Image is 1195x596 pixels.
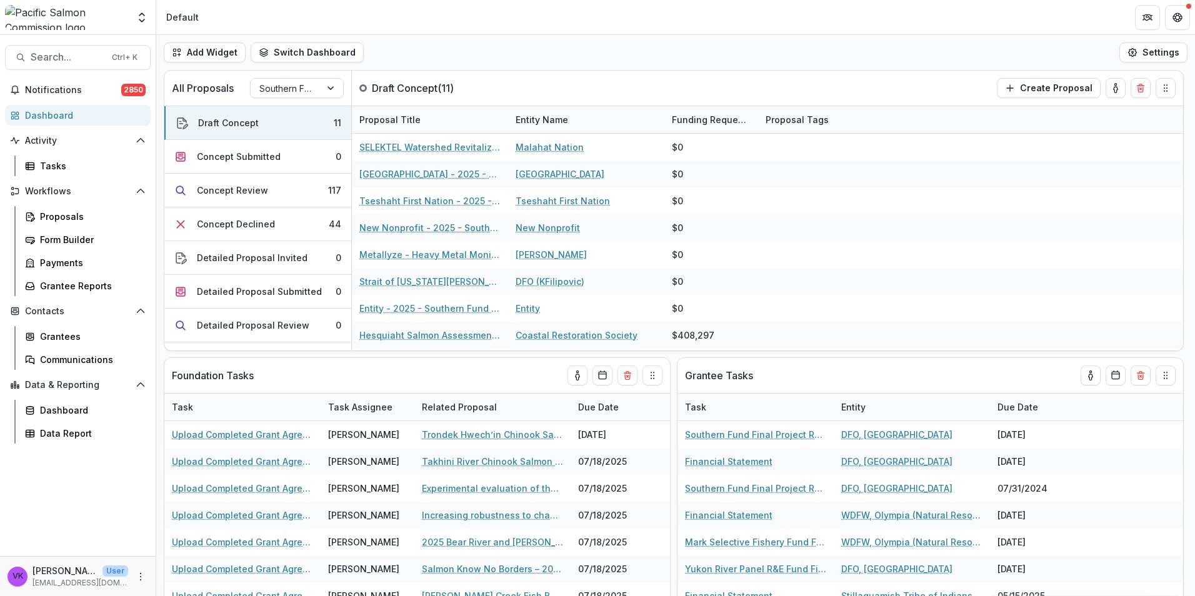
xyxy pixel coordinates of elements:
[359,275,501,288] a: Strait of [US_STATE][PERSON_NAME] Coho Assessment
[197,184,268,197] div: Concept Review
[571,394,664,420] div: Due Date
[571,502,664,529] div: 07/18/2025
[990,448,1084,475] div: [DATE]
[685,428,826,441] a: Southern Fund Final Project Report
[685,509,772,522] a: Financial Statement
[25,85,121,96] span: Notifications
[672,329,714,342] div: $408,297
[32,564,97,577] p: [PERSON_NAME]
[672,167,683,181] div: $0
[359,194,501,207] a: Tseshaht First Nation - 2025 - Southern Fund Concept Application Form 2026
[841,562,952,575] a: DFO, [GEOGRAPHIC_DATA]
[40,256,141,269] div: Payments
[1081,365,1101,385] button: toggle-assigned-to-me
[40,159,141,172] div: Tasks
[414,394,571,420] div: Related Proposal
[40,210,141,223] div: Proposals
[672,221,683,234] div: $0
[422,562,563,575] a: Salmon Know No Borders – 2025 Yukon River Exchange Outreach (YRDFA portion)
[197,150,281,163] div: Concept Submitted
[121,84,146,96] span: 2850
[352,113,428,126] div: Proposal Title
[5,181,151,201] button: Open Workflows
[336,150,341,163] div: 0
[359,248,501,261] a: Metallyze - Heavy Metal Monitoring
[164,275,351,309] button: Detailed Proposal Submitted0
[758,113,836,126] div: Proposal Tags
[677,400,714,414] div: Task
[516,248,587,261] a: [PERSON_NAME]
[685,368,753,383] p: Grantee Tasks
[197,251,307,264] div: Detailed Proposal Invited
[677,394,834,420] div: Task
[321,394,414,420] div: Task Assignee
[251,42,364,62] button: Switch Dashboard
[25,306,131,317] span: Contacts
[1135,5,1160,30] button: Partners
[516,302,540,315] a: Entity
[664,106,758,133] div: Funding Requested
[25,109,141,122] div: Dashboard
[1131,365,1151,385] button: Delete card
[592,365,612,385] button: Calendar
[571,421,664,448] div: [DATE]
[172,81,234,96] p: All Proposals
[516,329,637,342] a: Coastal Restoration Society
[102,565,128,577] p: User
[414,400,504,414] div: Related Proposal
[40,233,141,246] div: Form Builder
[328,455,399,468] div: [PERSON_NAME]
[672,275,683,288] div: $0
[617,365,637,385] button: Delete card
[990,394,1084,420] div: Due Date
[164,42,246,62] button: Add Widget
[328,428,399,441] div: [PERSON_NAME]
[685,482,826,495] a: Southern Fund Final Project Report
[516,275,584,288] a: DFO (KFilipovic)
[672,141,683,154] div: $0
[508,106,664,133] div: Entity Name
[1106,78,1126,98] button: toggle-assigned-to-me
[164,241,351,275] button: Detailed Proposal Invited0
[664,113,758,126] div: Funding Requested
[841,455,952,468] a: DFO, [GEOGRAPHIC_DATA]
[672,194,683,207] div: $0
[516,167,604,181] a: [GEOGRAPHIC_DATA]
[109,51,140,64] div: Ctrl + K
[336,285,341,298] div: 0
[990,555,1084,582] div: [DATE]
[328,184,341,197] div: 117
[20,252,151,273] a: Payments
[20,206,151,227] a: Proposals
[1119,42,1187,62] button: Settings
[20,276,151,296] a: Grantee Reports
[508,113,576,126] div: Entity Name
[166,11,199,24] div: Default
[834,394,990,420] div: Entity
[841,509,982,522] a: WDFW, Olympia (Natural Resources Building, [STREET_ADDRESS][US_STATE]
[571,475,664,502] div: 07/18/2025
[5,80,151,100] button: Notifications2850
[164,207,351,241] button: Concept Declined44
[571,400,626,414] div: Due Date
[20,400,151,420] a: Dashboard
[672,248,683,261] div: $0
[372,81,466,96] p: Draft Concept ( 11 )
[352,106,508,133] div: Proposal Title
[685,455,772,468] a: Financial Statement
[990,475,1084,502] div: 07/31/2024
[5,105,151,126] a: Dashboard
[328,509,399,522] div: [PERSON_NAME]
[359,302,501,315] a: Entity - 2025 - Southern Fund Concept Application Form 2026
[685,535,826,549] a: Mark Selective Fishery Fund Final Project Report
[161,8,204,26] nav: breadcrumb
[422,455,563,468] a: Takhini River Chinook Salmon Sonar Project – Year 5
[321,400,400,414] div: Task Assignee
[20,156,151,176] a: Tasks
[164,400,201,414] div: Task
[359,329,501,342] a: Hesquiaht Salmon Assessment Project (HSAP)
[685,562,826,575] a: Yukon River Panel R&E Fund Final Project Report
[32,577,128,589] p: [EMAIL_ADDRESS][DOMAIN_NAME]
[197,217,275,231] div: Concept Declined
